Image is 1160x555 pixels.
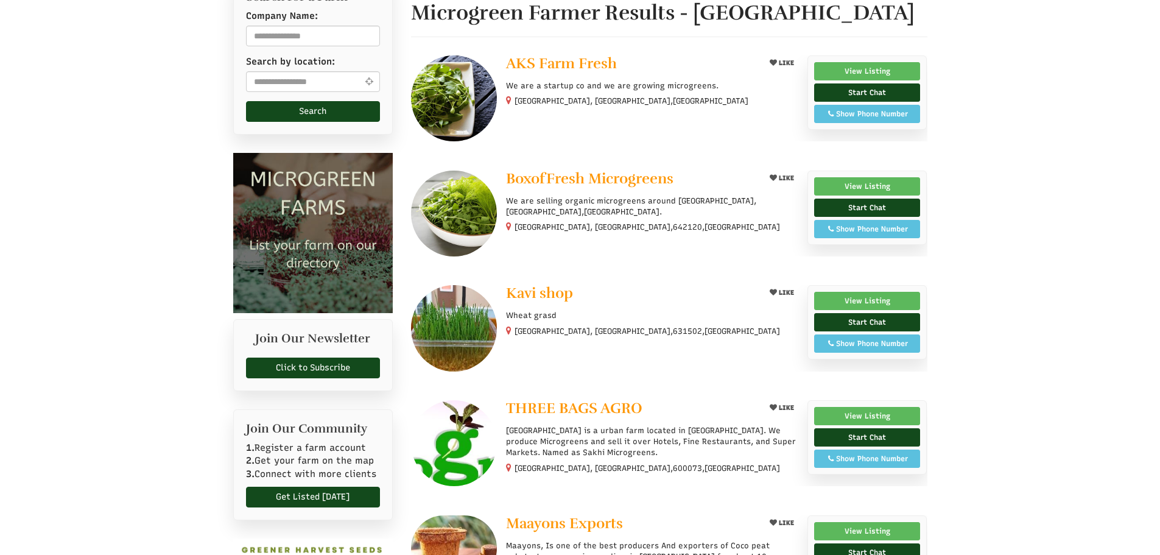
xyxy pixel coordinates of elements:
a: Start Chat [814,199,921,217]
span: [GEOGRAPHIC_DATA] [705,463,780,474]
a: Start Chat [814,428,921,447]
b: 3. [246,468,255,479]
b: 1. [246,442,255,453]
label: Company Name: [246,10,318,23]
div: Show Phone Number [821,224,914,235]
a: View Listing [814,522,921,540]
label: Search by location: [246,55,335,68]
div: Show Phone Number [821,338,914,349]
span: LIKE [777,59,794,67]
button: Search [246,101,381,122]
span: BoxofFresh Microgreens [506,169,673,188]
small: [GEOGRAPHIC_DATA], [GEOGRAPHIC_DATA], , [515,464,780,473]
img: BoxofFresh Microgreens [411,171,497,256]
a: View Listing [814,177,921,196]
p: We are selling organic microgreens around [GEOGRAPHIC_DATA],[GEOGRAPHIC_DATA],[GEOGRAPHIC_DATA]. [506,196,798,217]
small: [GEOGRAPHIC_DATA], [GEOGRAPHIC_DATA], , [515,327,780,336]
button: LIKE [765,171,798,186]
span: LIKE [777,289,794,297]
button: LIKE [765,400,798,415]
p: Register a farm account Get your farm on the map Connect with more clients [246,442,381,481]
h2: Join Our Community [246,422,381,436]
h1: Microgreen Farmer Results - [GEOGRAPHIC_DATA] [411,2,927,24]
a: View Listing [814,407,921,425]
p: We are a startup co and we are growing microgreens. [506,80,798,91]
b: 2. [246,455,255,466]
span: 631502 [673,326,702,337]
a: Kavi shop [506,285,755,304]
a: Start Chat [814,313,921,331]
span: [GEOGRAPHIC_DATA] [673,96,748,107]
a: THREE BAGS AGRO [506,400,755,419]
a: Get Listed [DATE] [246,487,381,507]
img: Kavi shop [411,285,497,371]
p: [GEOGRAPHIC_DATA] is a urban farm located in [GEOGRAPHIC_DATA]. We produce Microgreens and sell i... [506,425,798,459]
div: Show Phone Number [821,453,914,464]
a: BoxofFresh Microgreens [506,171,755,189]
span: 642120 [673,222,702,233]
button: LIKE [765,515,798,531]
img: Microgreen Farms list your microgreen farm today [233,153,393,313]
span: LIKE [777,519,794,527]
span: Maayons Exports [506,514,623,532]
span: AKS Farm Fresh [506,54,617,72]
span: LIKE [777,174,794,182]
div: Show Phone Number [821,108,914,119]
span: LIKE [777,404,794,412]
a: View Listing [814,292,921,310]
img: THREE BAGS AGRO [411,400,497,486]
button: LIKE [765,55,798,71]
a: Click to Subscribe [246,358,381,378]
h2: Join Our Newsletter [246,332,381,352]
a: AKS Farm Fresh [506,55,755,74]
span: THREE BAGS AGRO [506,399,642,417]
i: Use Current Location [362,77,376,86]
button: LIKE [765,285,798,300]
span: [GEOGRAPHIC_DATA] [705,326,780,337]
small: [GEOGRAPHIC_DATA], [GEOGRAPHIC_DATA], , [515,222,780,232]
small: [GEOGRAPHIC_DATA], [GEOGRAPHIC_DATA], [515,96,748,105]
a: Start Chat [814,83,921,102]
p: Wheat grasd [506,310,798,321]
a: Maayons Exports [506,515,755,534]
span: [GEOGRAPHIC_DATA] [705,222,780,233]
span: Kavi shop [506,284,573,302]
span: 600073 [673,463,702,474]
img: AKS Farm Fresh [411,55,497,141]
a: View Listing [814,62,921,80]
